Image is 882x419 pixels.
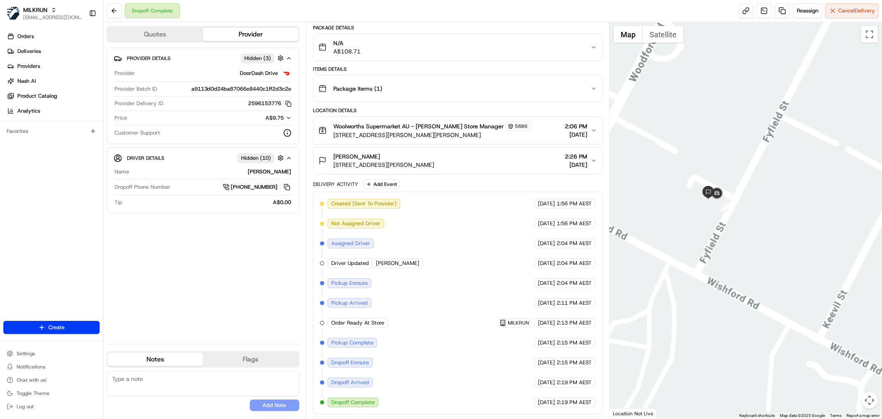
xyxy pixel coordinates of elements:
[3,75,103,88] a: Nash AI
[223,183,292,192] button: [PHONE_NUMBER]
[108,353,203,366] button: Notes
[331,260,369,267] span: Driver Updated
[313,75,602,102] button: Package Items (1)
[313,66,602,72] div: Items Details
[557,240,592,247] span: 2:04 PM AEST
[610,408,657,419] div: Location Not Live
[313,107,602,114] div: Location Details
[780,413,825,418] span: Map data ©2025 Google
[331,319,384,327] span: Order Ready At Store
[115,114,127,122] span: Price
[17,63,40,70] span: Providers
[861,392,878,409] button: Map camera controls
[538,220,555,227] span: [DATE]
[557,279,592,287] span: 2:04 PM AEST
[719,202,729,211] div: 7
[538,240,555,247] span: [DATE]
[3,361,100,373] button: Notifications
[17,364,45,370] span: Notifications
[115,70,135,77] span: Provider
[17,48,41,55] span: Deliveries
[565,122,587,130] span: 2:06 PM
[3,60,103,73] a: Providers
[17,350,35,357] span: Settings
[612,408,639,419] img: Google
[739,413,775,419] button: Keyboard shortcuts
[244,55,271,62] span: Hidden ( 3 )
[127,155,164,161] span: Driver Details
[7,7,20,20] img: MILKRUN
[333,84,382,93] span: Package Items ( 1 )
[313,117,602,144] button: Woolworths Supermarket AU - [PERSON_NAME] Store Manager5686[STREET_ADDRESS][PERSON_NAME][PERSON_N...
[331,200,397,207] span: Created (Sent To Provider)
[241,154,271,162] span: Hidden ( 10 )
[17,390,50,397] span: Toggle Theme
[333,152,380,161] span: [PERSON_NAME]
[108,28,203,41] button: Quotes
[612,408,639,419] a: Open this area in Google Maps (opens a new window)
[538,359,555,366] span: [DATE]
[3,3,86,23] button: MILKRUNMILKRUN[EMAIL_ADDRESS][DOMAIN_NAME]
[376,260,419,267] span: [PERSON_NAME]
[203,353,299,366] button: Flags
[557,319,592,327] span: 2:13 PM AEST
[114,51,292,65] button: Provider DetailsHidden (3)
[126,199,292,206] div: A$0.00
[797,7,818,14] span: Reassign
[515,123,528,130] span: 5686
[3,45,103,58] a: Deliveries
[17,107,40,115] span: Analytics
[3,104,103,118] a: Analytics
[115,100,163,107] span: Provider Delivery ID
[17,77,36,85] span: Nash AI
[793,3,822,18] button: Reassign
[331,220,380,227] span: Not Assigned Driver
[313,147,602,174] button: [PERSON_NAME][STREET_ADDRESS][PERSON_NAME]2:26 PM[DATE]
[313,181,358,188] div: Delivery Activity
[3,321,100,334] button: Create
[538,399,555,406] span: [DATE]
[23,6,48,14] button: MILKRUN
[17,403,33,410] span: Log out
[538,319,555,327] span: [DATE]
[331,339,373,347] span: Pickup Complete
[17,33,34,40] span: Orders
[331,240,370,247] span: Assigned Driver
[115,168,129,176] span: Name
[557,200,592,207] span: 1:56 PM AEST
[115,85,157,93] span: Provider Batch ID
[538,260,555,267] span: [DATE]
[557,260,592,267] span: 2:04 PM AEST
[363,179,400,189] button: Add Event
[231,183,278,191] span: [PHONE_NUMBER]
[3,30,103,43] a: Orders
[313,24,602,31] div: Package Details
[237,153,286,163] button: Hidden (10)
[331,299,368,307] span: Pickup Arrived
[838,7,875,14] span: Cancel Delivery
[614,26,643,43] button: Show street map
[861,26,878,43] button: Toggle fullscreen view
[331,379,369,386] span: Dropoff Arrived
[538,299,555,307] span: [DATE]
[538,200,555,207] span: [DATE]
[240,70,278,77] span: DoorDash Drive
[538,379,555,386] span: [DATE]
[191,85,292,93] span: a9113d0d24ba87066e8440c1ff2d3c2e
[557,379,592,386] span: 2:19 PM AEST
[3,374,100,386] button: Chat with us!
[282,68,292,78] img: doordash_logo_v2.png
[538,279,555,287] span: [DATE]
[115,129,160,137] span: Customer Support
[266,114,284,121] span: A$9.75
[127,55,170,62] span: Provider Details
[48,324,65,331] span: Create
[132,168,292,176] div: [PERSON_NAME]
[331,359,369,366] span: Dropoff Enroute
[3,401,100,412] button: Log out
[557,220,592,227] span: 1:56 PM AEST
[313,34,602,60] button: N/AA$108.71
[23,14,82,21] button: [EMAIL_ADDRESS][DOMAIN_NAME]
